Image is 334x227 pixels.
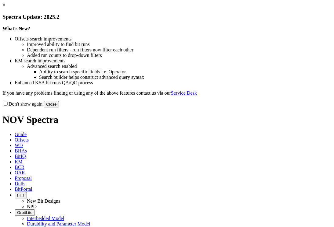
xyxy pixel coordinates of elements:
[27,216,64,221] a: Interbedded Model
[15,137,29,142] span: Offsets
[39,75,332,80] li: Search builder helps construct advanced query syntax
[27,204,37,209] a: NPD
[27,221,90,226] a: Durability and Parameter Model
[15,187,32,192] span: BitPortal
[15,170,25,175] span: OAR
[44,101,59,107] button: Close
[15,148,27,153] span: BHAs
[15,159,23,164] span: KM
[27,53,332,58] li: Added run counts to drop-down filters
[15,36,332,42] li: Offsets search improvements
[15,154,26,159] span: BitIQ
[39,69,332,75] li: Ability to search specific fields i.e. Operator
[2,101,42,107] label: Don't show again
[171,90,197,96] a: Service Desk
[2,90,332,96] p: If you have any problems finding or using any of the above features contact us via our
[2,2,5,8] a: ×
[27,198,60,204] a: New Bit Designs
[17,210,32,215] span: OrbitLite
[15,58,332,64] li: KM search improvements
[15,80,332,86] li: Enhanced KSA bit runs QA/QC process
[27,64,332,69] li: Advanced search enabled
[15,143,23,148] span: WD
[15,165,24,170] span: BCR
[4,102,8,106] input: Don't show again
[15,181,25,186] span: Dulls
[2,14,332,20] h3: Spectra Update: 2025.2
[2,26,30,31] strong: What's New?
[17,193,24,197] span: FTT
[15,132,27,137] span: Guide
[27,42,332,47] li: Improved ability to find bit runs
[2,114,332,125] h1: NOV Spectra
[27,47,332,53] li: Dependent run filters - run filters now filter each other
[15,176,32,181] span: Proposal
